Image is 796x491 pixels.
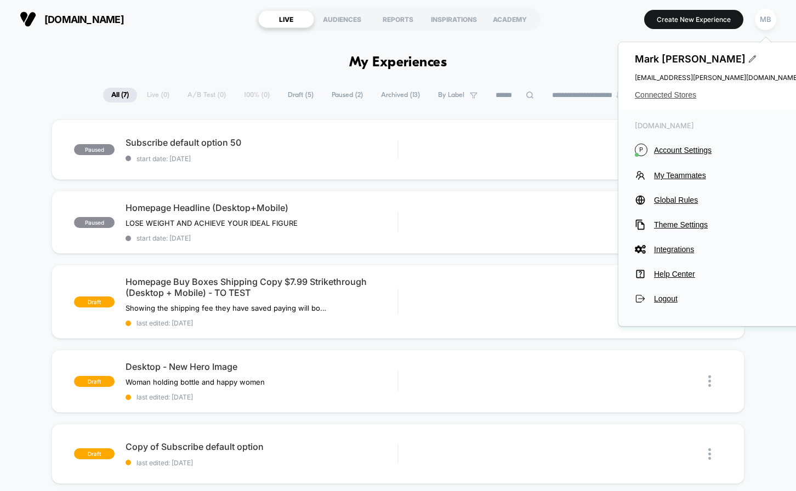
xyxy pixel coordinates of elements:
[126,137,397,148] span: Subscribe default option 50
[74,296,115,307] span: draft
[126,304,329,312] span: Showing the shipping fee they have saved paying will boost RPS
[126,276,397,298] span: Homepage Buy Boxes Shipping Copy $7.99 Strikethrough (Desktop + Mobile) - TO TEST
[616,92,623,98] img: end
[20,11,36,27] img: Visually logo
[126,155,397,163] span: start date: [DATE]
[74,376,115,387] span: draft
[708,448,711,460] img: close
[126,202,397,213] span: Homepage Headline (Desktop+Mobile)
[126,319,397,327] span: last edited: [DATE]
[314,10,370,28] div: AUDIENCES
[16,10,127,28] button: [DOMAIN_NAME]
[74,448,115,459] span: draft
[126,378,265,386] span: Woman holding bottle and happy women
[103,88,137,102] span: All ( 7 )
[752,8,780,31] button: MB
[426,10,482,28] div: INSPIRATIONS
[74,217,115,228] span: paused
[126,361,397,372] span: Desktop - New Hero Image
[126,441,397,452] span: Copy of Subscribe default option
[755,9,776,30] div: MB
[708,375,711,387] img: close
[126,393,397,401] span: last edited: [DATE]
[373,88,428,102] span: Archived ( 13 )
[126,234,397,242] span: start date: [DATE]
[438,91,464,99] span: By Label
[126,459,397,467] span: last edited: [DATE]
[644,10,743,29] button: Create New Experience
[280,88,322,102] span: Draft ( 5 )
[323,88,371,102] span: Paused ( 2 )
[44,14,124,25] span: [DOMAIN_NAME]
[482,10,538,28] div: ACADEMY
[349,55,447,71] h1: My Experiences
[74,144,115,155] span: paused
[126,219,298,227] span: LOSE WEIGHT AND ACHIEVE YOUR IDEAL FIGURE
[370,10,426,28] div: REPORTS
[258,10,314,28] div: LIVE
[635,144,647,156] i: P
